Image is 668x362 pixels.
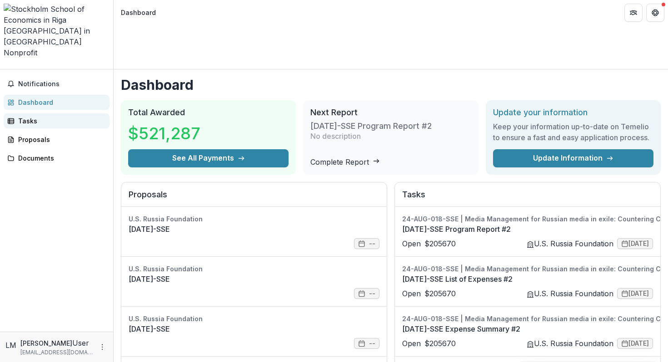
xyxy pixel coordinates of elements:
p: [EMAIL_ADDRESS][DOMAIN_NAME] [20,348,93,357]
a: [DATE]-SSE [129,323,379,334]
span: Notifications [18,80,106,88]
h2: Update your information [493,108,653,117]
a: [DATE]-SSE [129,274,379,284]
h3: [DATE]-SSE Program Report #2 [310,121,432,131]
h2: Next Report [310,108,471,117]
a: Proposals [4,132,110,147]
img: Stockholm School of Economics in Riga [4,4,110,25]
p: [PERSON_NAME] [20,338,72,348]
div: Liene Millere [5,340,17,351]
a: Documents [4,151,110,166]
button: Get Help [646,4,664,22]
a: Update Information [493,149,653,167]
div: Proposals [18,135,102,144]
button: Partners [624,4,643,22]
p: User [72,338,89,348]
h3: Keep your information up-to-date on Temelio to ensure a fast and easy application process. [493,121,653,143]
h3: $521,287 [128,121,200,146]
div: Dashboard [18,98,102,107]
button: Notifications [4,77,110,91]
a: Complete Report [310,157,380,166]
a: [DATE]-SSE [129,224,379,235]
a: Dashboard [4,95,110,110]
h2: Tasks [402,190,653,207]
nav: breadcrumb [117,6,160,19]
p: No description [310,131,361,142]
div: Dashboard [121,8,156,17]
span: Nonprofit [4,48,37,57]
div: [GEOGRAPHIC_DATA] in [GEOGRAPHIC_DATA] [4,25,110,47]
h1: Dashboard [121,77,661,93]
button: More [97,342,108,352]
div: Tasks [18,116,102,126]
a: Tasks [4,113,110,128]
div: Documents [18,153,102,163]
button: See All Payments [128,149,289,167]
h2: Proposals [129,190,379,207]
h2: Total Awarded [128,108,289,117]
